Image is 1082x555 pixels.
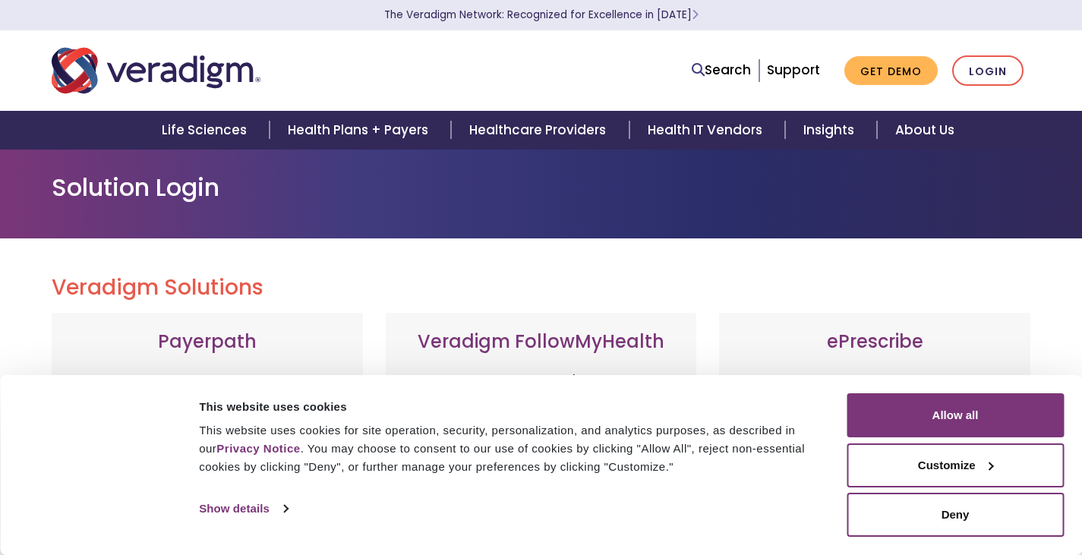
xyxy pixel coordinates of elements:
[401,371,682,516] p: Veradigm FollowMyHealth's Mobile Patient Experience enhances patient access via mobile devices, o...
[52,46,260,96] img: Veradigm logo
[451,111,629,150] a: Healthcare Providers
[270,111,451,150] a: Health Plans + Payers
[199,421,829,476] div: This website uses cookies for site operation, security, personalization, and analytics purposes, ...
[144,111,270,150] a: Life Sciences
[52,275,1031,301] h2: Veradigm Solutions
[847,393,1064,437] button: Allow all
[199,398,829,416] div: This website uses cookies
[692,8,699,22] span: Learn More
[692,60,751,80] a: Search
[734,371,1015,531] p: A comprehensive solution that simplifies prescribing for healthcare providers with features like ...
[67,371,348,531] p: Web-based, user-friendly solutions that help providers and practice administrators enhance revenu...
[216,442,300,455] a: Privacy Notice
[847,443,1064,487] button: Customize
[877,111,973,150] a: About Us
[767,61,820,79] a: Support
[67,331,348,353] h3: Payerpath
[847,493,1064,537] button: Deny
[844,56,938,86] a: Get Demo
[199,497,287,520] a: Show details
[384,8,699,22] a: The Veradigm Network: Recognized for Excellence in [DATE]Learn More
[952,55,1024,87] a: Login
[734,331,1015,353] h3: ePrescribe
[785,111,877,150] a: Insights
[629,111,785,150] a: Health IT Vendors
[401,331,682,353] h3: Veradigm FollowMyHealth
[52,173,1031,202] h1: Solution Login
